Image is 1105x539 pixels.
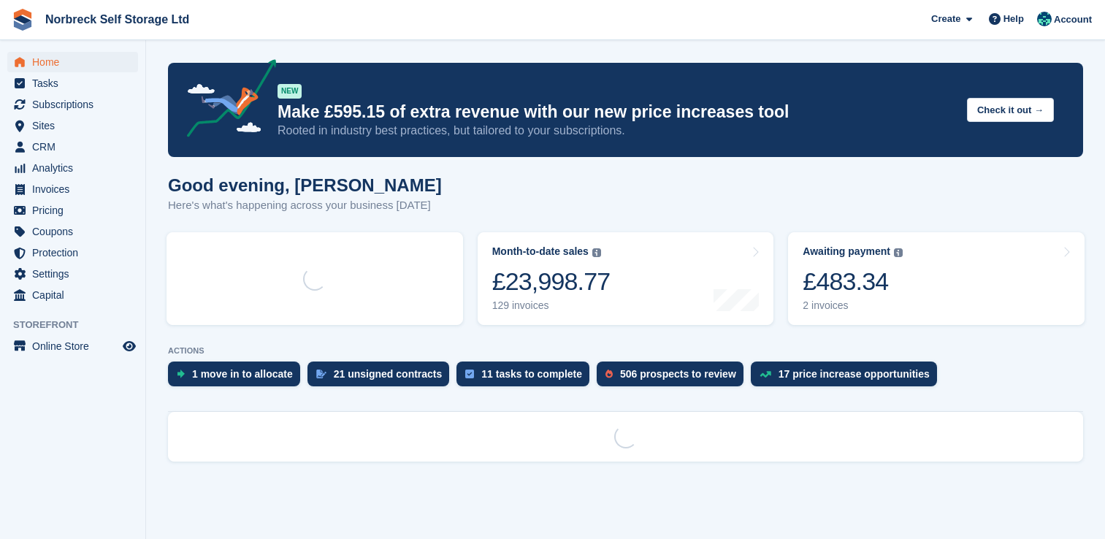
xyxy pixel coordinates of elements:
[779,368,930,380] div: 17 price increase opportunities
[803,267,903,297] div: £483.34
[32,137,120,157] span: CRM
[803,299,903,312] div: 2 invoices
[192,368,293,380] div: 1 move in to allocate
[32,52,120,72] span: Home
[32,73,120,93] span: Tasks
[307,362,457,394] a: 21 unsigned contracts
[334,368,443,380] div: 21 unsigned contracts
[7,94,138,115] a: menu
[7,73,138,93] a: menu
[121,337,138,355] a: Preview store
[931,12,960,26] span: Create
[481,368,582,380] div: 11 tasks to complete
[177,370,185,378] img: move_ins_to_allocate_icon-fdf77a2bb77ea45bf5b3d319d69a93e2d87916cf1d5bf7949dd705db3b84f3ca.svg
[168,346,1083,356] p: ACTIONS
[32,336,120,356] span: Online Store
[7,137,138,157] a: menu
[751,362,944,394] a: 17 price increase opportunities
[39,7,195,31] a: Norbreck Self Storage Ltd
[32,221,120,242] span: Coupons
[7,336,138,356] a: menu
[967,98,1054,122] button: Check it out →
[620,368,736,380] div: 506 prospects to review
[605,370,613,378] img: prospect-51fa495bee0391a8d652442698ab0144808aea92771e9ea1ae160a38d050c398.svg
[592,248,601,257] img: icon-info-grey-7440780725fd019a000dd9b08b2336e03edf1995a4989e88bcd33f0948082b44.svg
[456,362,597,394] a: 11 tasks to complete
[894,248,903,257] img: icon-info-grey-7440780725fd019a000dd9b08b2336e03edf1995a4989e88bcd33f0948082b44.svg
[13,318,145,332] span: Storefront
[492,267,611,297] div: £23,998.77
[465,370,474,378] img: task-75834270c22a3079a89374b754ae025e5fb1db73e45f91037f5363f120a921f8.svg
[7,179,138,199] a: menu
[803,245,890,258] div: Awaiting payment
[32,285,120,305] span: Capital
[1003,12,1024,26] span: Help
[7,115,138,136] a: menu
[760,371,771,378] img: price_increase_opportunities-93ffe204e8149a01c8c9dc8f82e8f89637d9d84a8eef4429ea346261dce0b2c0.svg
[12,9,34,31] img: stora-icon-8386f47178a22dfd0bd8f6a31ec36ba5ce8667c1dd55bd0f319d3a0aa187defe.svg
[7,221,138,242] a: menu
[168,362,307,394] a: 1 move in to allocate
[32,179,120,199] span: Invoices
[278,84,302,99] div: NEW
[278,123,955,139] p: Rooted in industry best practices, but tailored to your subscriptions.
[7,242,138,263] a: menu
[175,59,277,142] img: price-adjustments-announcement-icon-8257ccfd72463d97f412b2fc003d46551f7dbcb40ab6d574587a9cd5c0d94...
[7,285,138,305] a: menu
[278,102,955,123] p: Make £595.15 of extra revenue with our new price increases tool
[7,264,138,284] a: menu
[1037,12,1052,26] img: Sally King
[32,115,120,136] span: Sites
[168,175,442,195] h1: Good evening, [PERSON_NAME]
[32,158,120,178] span: Analytics
[7,200,138,221] a: menu
[478,232,774,325] a: Month-to-date sales £23,998.77 129 invoices
[7,52,138,72] a: menu
[32,242,120,263] span: Protection
[492,245,589,258] div: Month-to-date sales
[168,197,442,214] p: Here's what's happening across your business [DATE]
[492,299,611,312] div: 129 invoices
[32,264,120,284] span: Settings
[1054,12,1092,27] span: Account
[7,158,138,178] a: menu
[597,362,751,394] a: 506 prospects to review
[32,200,120,221] span: Pricing
[316,370,326,378] img: contract_signature_icon-13c848040528278c33f63329250d36e43548de30e8caae1d1a13099fd9432cc5.svg
[32,94,120,115] span: Subscriptions
[788,232,1085,325] a: Awaiting payment £483.34 2 invoices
